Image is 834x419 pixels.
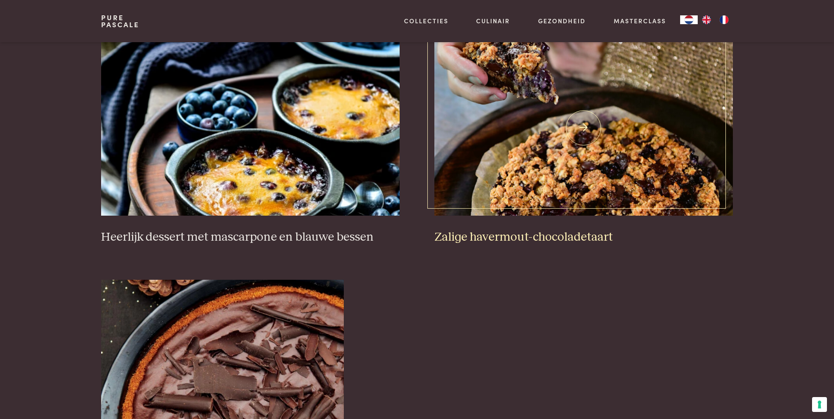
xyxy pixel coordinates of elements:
a: Zalige havermout-chocoladetaart Zalige havermout-chocoladetaart [434,40,732,245]
img: Zalige havermout-chocoladetaart [434,40,732,216]
a: Heerlijk dessert met mascarpone en blauwe bessen Heerlijk dessert met mascarpone en blauwe bessen [101,40,399,245]
div: Language [680,15,698,24]
h3: Zalige havermout-chocoladetaart [434,230,732,245]
a: NL [680,15,698,24]
a: Masterclass [614,16,666,25]
a: FR [715,15,733,24]
button: Uw voorkeuren voor toestemming voor trackingtechnologieën [812,397,827,412]
h3: Heerlijk dessert met mascarpone en blauwe bessen [101,230,399,245]
aside: Language selected: Nederlands [680,15,733,24]
a: Gezondheid [538,16,586,25]
a: Culinair [476,16,510,25]
ul: Language list [698,15,733,24]
a: EN [698,15,715,24]
a: PurePascale [101,14,139,28]
a: Collecties [404,16,448,25]
img: Heerlijk dessert met mascarpone en blauwe bessen [101,40,399,216]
